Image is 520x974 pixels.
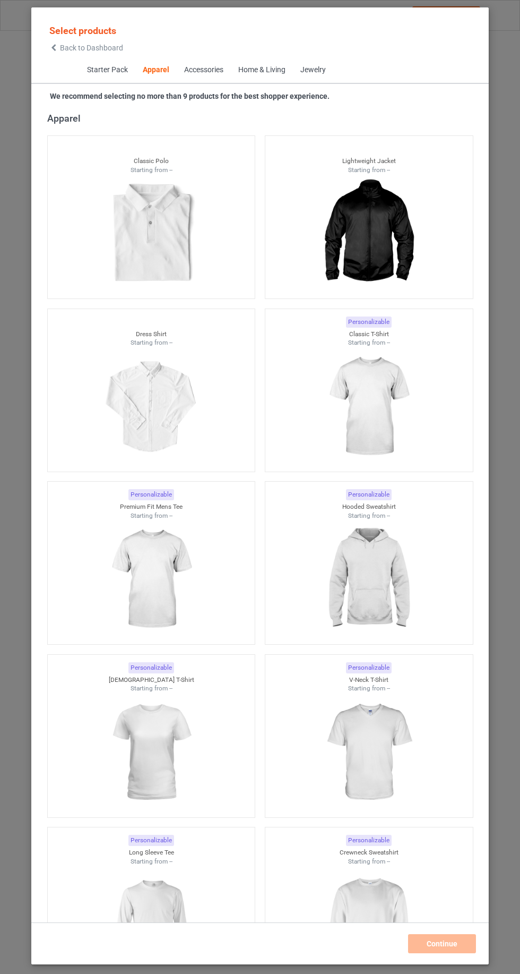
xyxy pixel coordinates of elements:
div: Starting from -- [48,166,255,175]
div: Personalizable [128,835,174,846]
img: regular.jpg [103,347,198,466]
div: Apparel [142,65,169,75]
img: regular.jpg [321,174,416,293]
div: Personalizable [128,489,174,500]
div: Long Sleeve Tee [48,848,255,857]
div: Classic T-Shirt [265,330,473,339]
div: Crewneck Sweatshirt [265,848,473,857]
img: regular.jpg [103,174,198,293]
div: Personalizable [346,835,392,846]
div: Classic Polo [48,157,255,166]
div: Starting from -- [265,166,473,175]
div: V-Neck T-Shirt [265,676,473,685]
div: Personalizable [346,662,392,673]
div: Hooded Sweatshirt [265,502,473,511]
div: Starting from -- [48,684,255,693]
div: Starting from -- [265,684,473,693]
div: Accessories [184,65,223,75]
div: Starting from -- [48,511,255,520]
div: Dress Shirt [48,330,255,339]
div: Jewelry [300,65,325,75]
div: Apparel [47,112,478,124]
div: Starting from -- [265,511,473,520]
img: regular.jpg [103,520,198,639]
div: Starting from -- [48,338,255,347]
img: regular.jpg [321,347,416,466]
div: Starting from -- [48,857,255,866]
div: Lightweight Jacket [265,157,473,166]
div: Home & Living [238,65,285,75]
div: Starting from -- [265,338,473,347]
img: regular.jpg [321,520,416,639]
div: [DEMOGRAPHIC_DATA] T-Shirt [48,676,255,685]
img: regular.jpg [321,693,416,812]
div: Starting from -- [265,857,473,866]
img: regular.jpg [103,693,198,812]
div: Personalizable [346,317,392,328]
div: Personalizable [346,489,392,500]
div: Personalizable [128,662,174,673]
span: Starter Pack [79,57,135,83]
div: Premium Fit Mens Tee [48,502,255,511]
span: Select products [49,25,116,36]
strong: We recommend selecting no more than 9 products for the best shopper experience. [50,92,330,100]
span: Back to Dashboard [60,44,123,52]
